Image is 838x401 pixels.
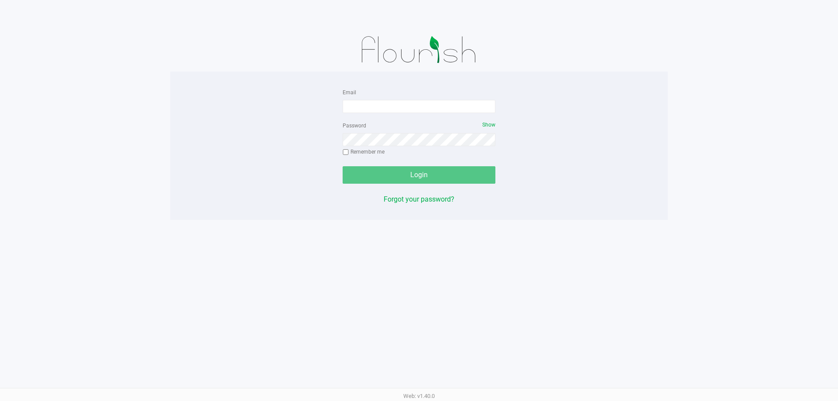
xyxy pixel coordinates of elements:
label: Remember me [343,148,385,156]
span: Web: v1.40.0 [403,393,435,399]
input: Remember me [343,149,349,155]
button: Forgot your password? [384,194,454,205]
span: Show [482,122,495,128]
label: Email [343,89,356,96]
label: Password [343,122,366,130]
